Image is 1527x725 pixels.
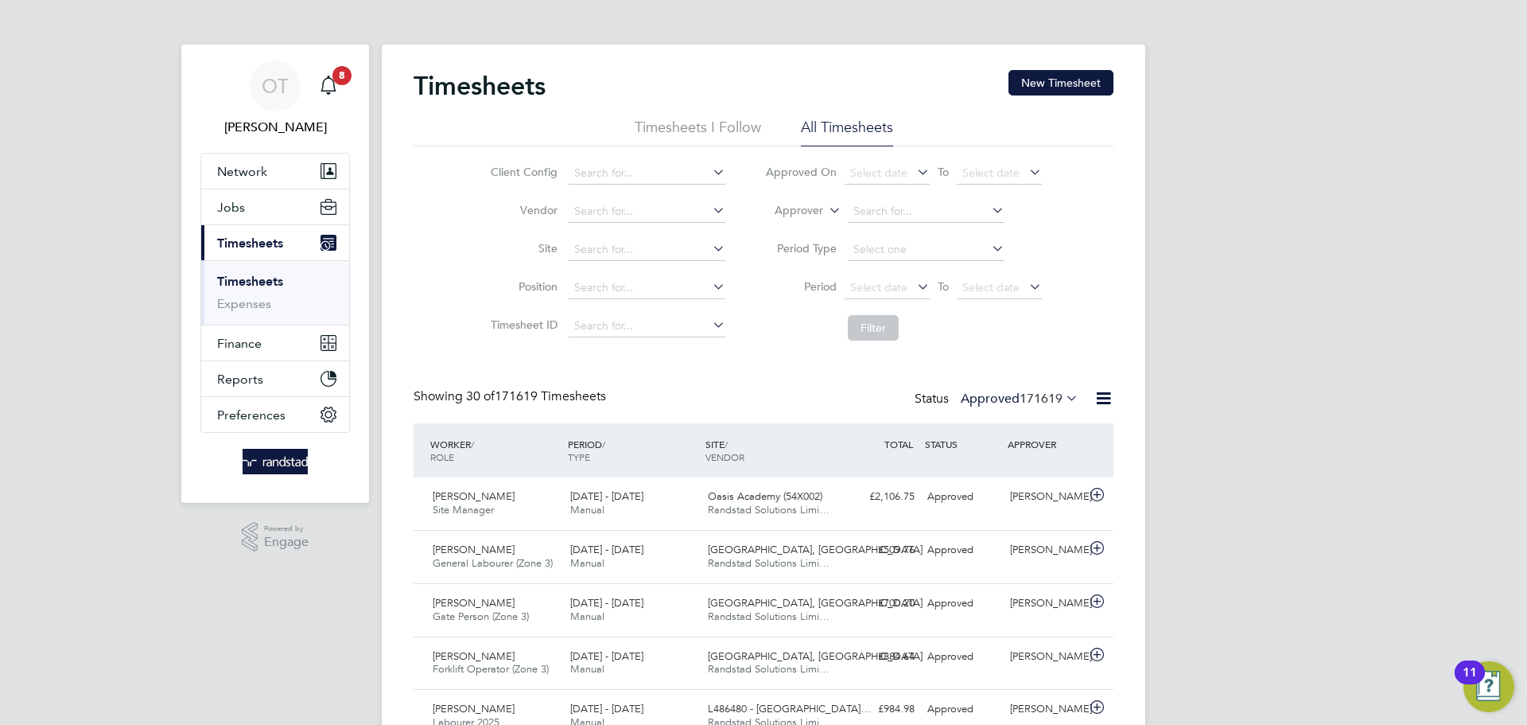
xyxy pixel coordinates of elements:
span: [PERSON_NAME] [433,543,515,556]
span: L486480 - [GEOGRAPHIC_DATA]… [708,702,871,715]
button: Open Resource Center, 11 new notifications [1463,661,1514,712]
input: Select one [848,239,1004,261]
div: Approved [921,537,1004,563]
span: [GEOGRAPHIC_DATA], [GEOGRAPHIC_DATA] [708,596,923,610]
span: [DATE] - [DATE] [570,649,643,663]
span: Timesheets [217,236,283,251]
label: Position [486,279,558,294]
input: Search for... [569,239,725,261]
span: [DATE] - [DATE] [570,596,643,610]
div: [PERSON_NAME] [1004,537,1086,563]
label: Site [486,241,558,255]
div: Status [915,388,1082,411]
a: Timesheets [217,274,283,289]
span: [PERSON_NAME] [433,596,515,610]
div: STATUS [921,430,1004,458]
div: £700.20 [838,591,921,617]
span: Manual [570,662,604,676]
span: Engage [264,536,309,549]
span: 171619 [1020,391,1063,407]
span: [GEOGRAPHIC_DATA], [GEOGRAPHIC_DATA] [708,543,923,556]
div: [PERSON_NAME] [1004,484,1086,510]
button: Reports [201,361,349,396]
img: randstad-logo-retina.png [243,449,309,474]
span: Manual [570,610,604,623]
span: / [471,438,474,450]
input: Search for... [569,162,725,185]
div: 11 [1463,672,1477,693]
span: [DATE] - [DATE] [570,489,643,503]
li: Timesheets I Follow [635,118,761,146]
a: OT[PERSON_NAME] [200,60,350,137]
li: All Timesheets [801,118,893,146]
span: Manual [570,556,604,570]
nav: Main navigation [181,45,369,503]
label: Vendor [486,203,558,217]
span: Site Manager [433,503,494,516]
span: Network [217,164,267,179]
span: Select date [962,280,1020,294]
span: [PERSON_NAME] [433,489,515,503]
span: 8 [332,66,352,85]
input: Search for... [848,201,1004,223]
div: APPROVER [1004,430,1086,458]
button: Jobs [201,189,349,224]
button: Timesheets [201,225,349,260]
span: OT [262,76,289,96]
span: To [933,276,954,297]
span: Select date [962,166,1020,180]
span: Select date [850,280,907,294]
button: Preferences [201,397,349,432]
button: Network [201,154,349,189]
span: Jobs [217,200,245,215]
div: [PERSON_NAME] [1004,644,1086,670]
a: Expenses [217,296,271,311]
label: Timesheet ID [486,318,558,332]
div: Approved [921,591,1004,617]
input: Search for... [569,201,725,223]
div: £884.64 [838,644,921,670]
div: Approved [921,644,1004,670]
div: WORKER [426,430,564,471]
span: 30 of [466,388,495,404]
div: £2,106.75 [838,484,921,510]
label: Approved [961,391,1078,407]
div: Showing [414,388,609,405]
div: [PERSON_NAME] [1004,591,1086,617]
span: Randstad Solutions Limi… [708,662,830,676]
a: Powered byEngage [242,522,309,552]
span: / [602,438,605,450]
div: [PERSON_NAME] [1004,696,1086,723]
span: Randstad Solutions Limi… [708,610,830,623]
div: PERIOD [564,430,701,471]
span: [DATE] - [DATE] [570,543,643,556]
div: Approved [921,696,1004,723]
span: Reports [217,372,263,387]
span: Oliver Taylor [200,118,350,137]
a: Go to home page [200,449,350,474]
input: Search for... [569,315,725,337]
span: [PERSON_NAME] [433,649,515,663]
label: Approver [752,203,823,219]
span: To [933,162,954,182]
span: General Labourer (Zone 3) [433,556,553,570]
span: [PERSON_NAME] [433,702,515,715]
div: Timesheets [201,260,349,325]
span: Randstad Solutions Limi… [708,503,830,516]
div: SITE [701,430,839,471]
span: VENDOR [705,450,744,463]
button: Finance [201,325,349,361]
span: 171619 Timesheets [466,388,606,404]
span: / [725,438,728,450]
span: Oasis Academy (54X002) [708,489,822,503]
h2: Timesheets [414,70,546,102]
span: Forklift Operator (Zone 3) [433,662,549,676]
span: Preferences [217,407,286,423]
div: Approved [921,484,1004,510]
label: Client Config [486,165,558,179]
div: £984.98 [838,696,921,723]
label: Period [765,279,837,294]
span: ROLE [430,450,454,463]
span: TYPE [568,450,590,463]
span: Gate Person (Zone 3) [433,610,529,623]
